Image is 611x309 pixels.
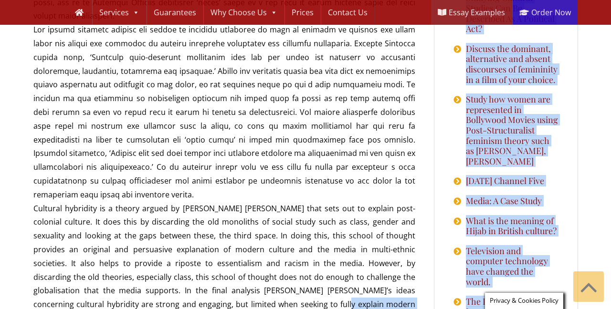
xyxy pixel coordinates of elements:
a: Media: A Case Study [466,196,542,206]
span: Privacy & Cookies Policy [490,296,558,305]
a: Television and computer technology have changed the world. [466,246,558,287]
a: Discuss the dominant, alternative and absent discourses of femininity in a film of your choice. [466,44,558,85]
a: [DATE] Channel Five [466,176,544,186]
a: What is the meaning of Hijab in British culture? [466,216,558,237]
a: Study how women are represented in Bollywood Movies using Post-Structuralist feminism theory such... [466,94,558,166]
